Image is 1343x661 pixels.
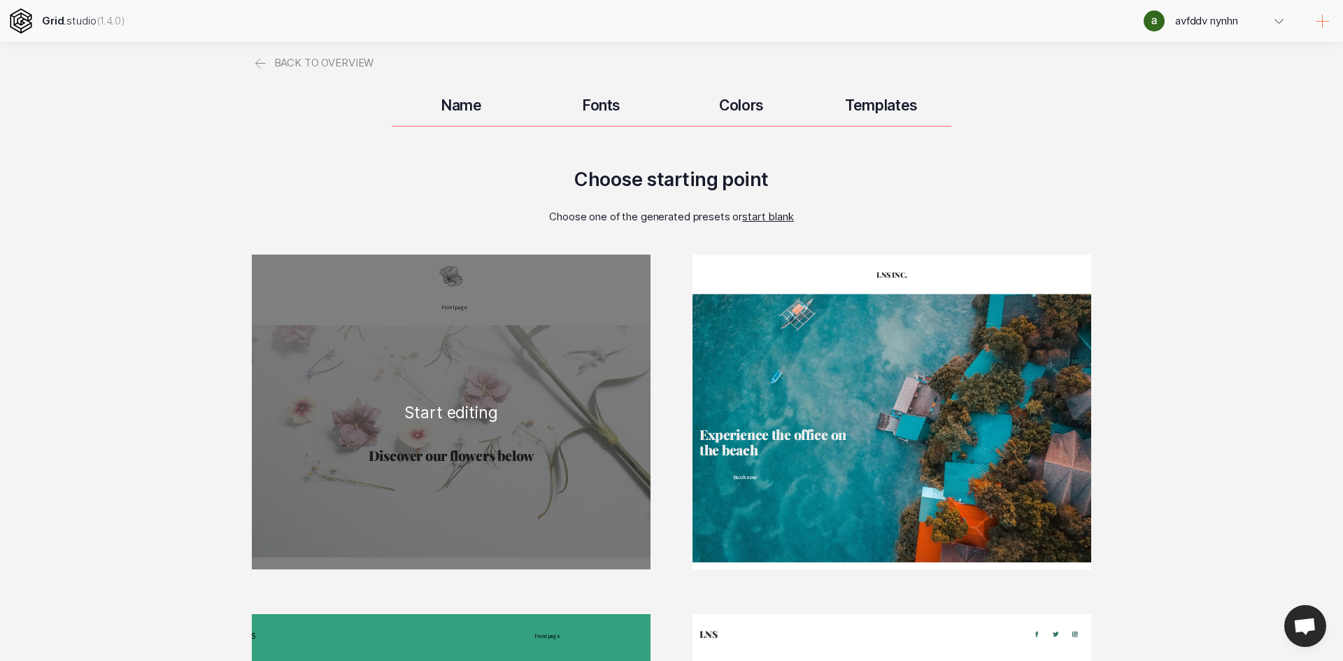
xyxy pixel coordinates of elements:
[549,210,793,223] p: Choose one of the generated presets or
[811,97,951,114] h3: Templates
[742,210,794,223] span: start blank
[574,168,768,191] h2: Choose starting point
[1284,605,1326,647] div: Open chat
[252,42,374,84] a: Back to overview
[42,14,64,27] strong: Grid
[1144,10,1165,31] img: Profile picture
[97,14,125,27] span: Click to see changelog
[532,97,671,114] h3: Fonts
[392,97,532,114] h3: Name
[671,97,811,114] h3: Colors
[274,42,374,84] span: Back to overview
